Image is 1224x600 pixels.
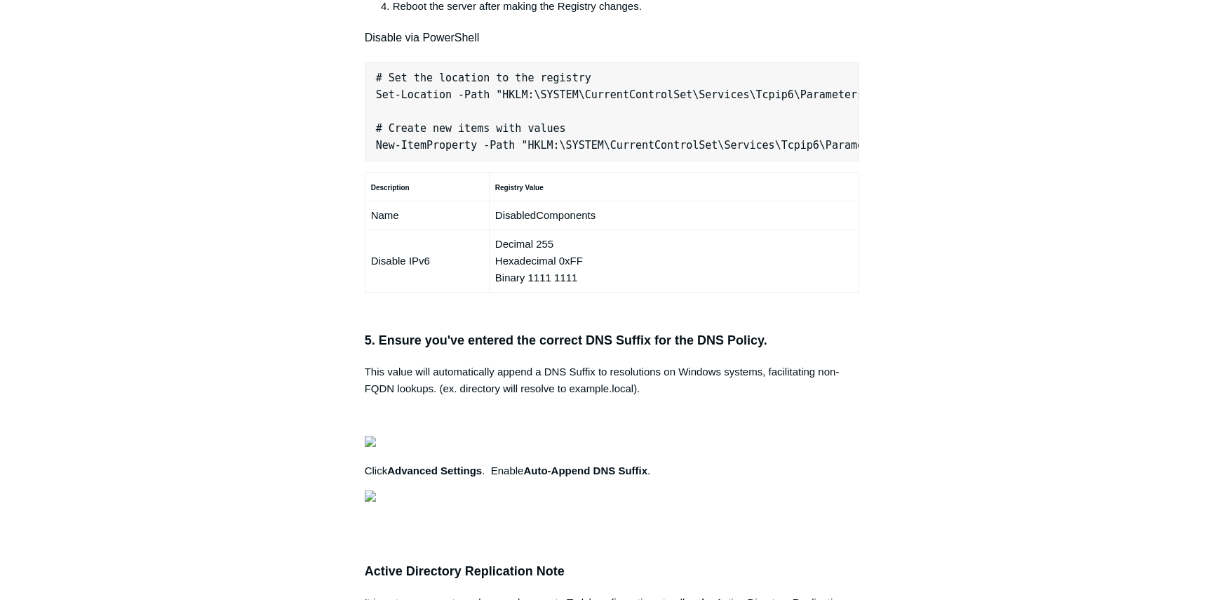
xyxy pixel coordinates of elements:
[371,184,410,192] strong: Description
[495,184,544,192] strong: Registry Value
[365,364,860,397] p: This value will automatically append a DNS Suffix to resolutions on Windows systems, facilitating...
[365,331,860,351] h3: 5. Ensure you've entered the correct DNS Suffix for the DNS Policy.
[365,462,860,479] p: Click . Enable .
[365,201,489,230] td: Name
[365,29,860,47] h4: Disable via PowerShell
[365,62,860,161] pre: # Set the location to the registry Set-Location -Path "HKLM:\SYSTEM\CurrentControlSet\Services\Tc...
[365,436,376,447] img: 27414207119379
[365,561,860,582] h3: Active Directory Replication Note
[489,201,859,230] td: DisabledComponents
[365,491,376,502] img: 27414169404179
[365,230,489,293] td: Disable IPv6
[489,230,859,293] td: Decimal 255 Hexadecimal 0xFF Binary 1111 1111
[523,465,647,476] strong: Auto-Append DNS Suffix
[387,465,482,476] strong: Advanced Settings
